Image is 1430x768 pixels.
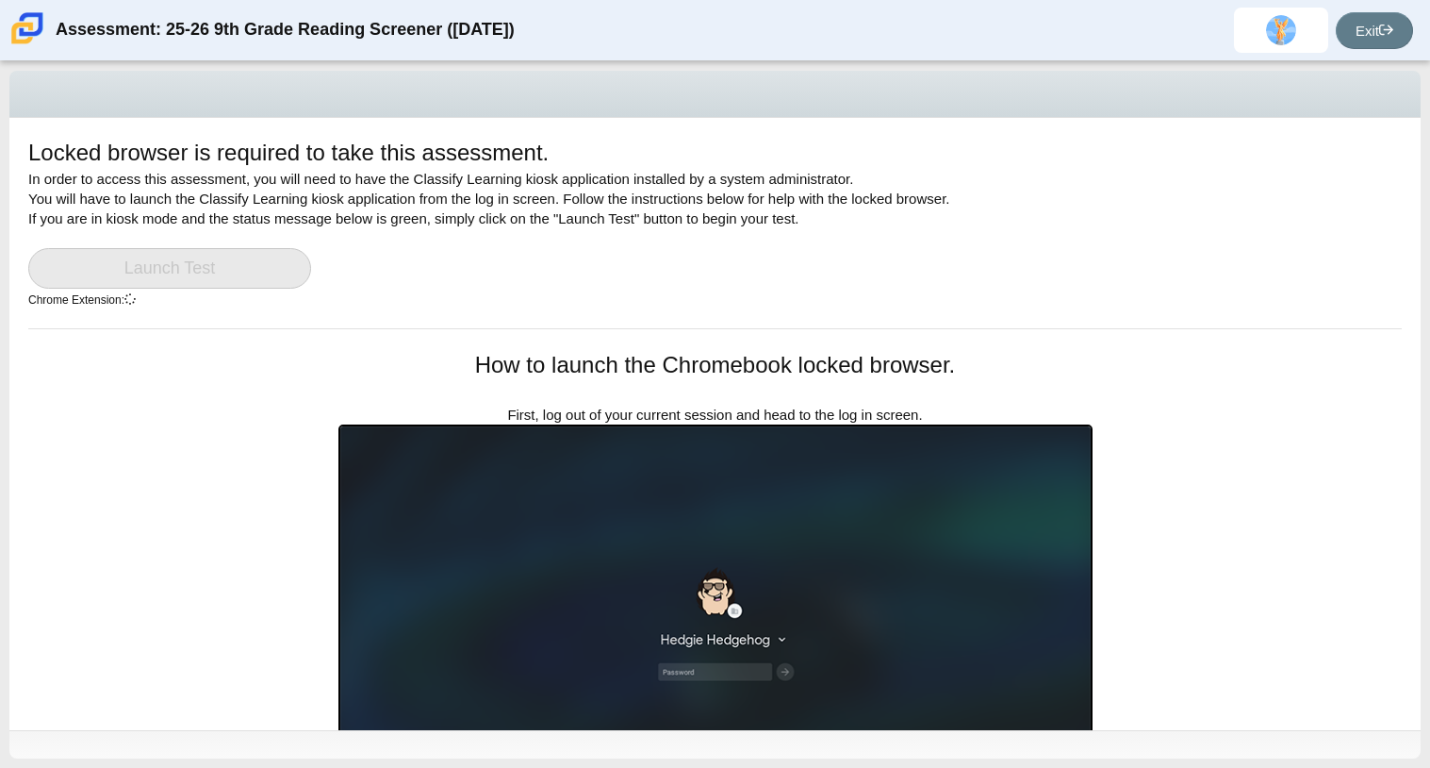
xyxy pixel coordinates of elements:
a: Carmen School of Science & Technology [8,35,47,51]
img: Carmen School of Science & Technology [8,8,47,48]
a: Launch Test [28,248,311,289]
div: Assessment: 25-26 9th Grade Reading Screener ([DATE]) [56,8,515,53]
div: In order to access this assessment, you will need to have the Classify Learning kiosk application... [28,137,1402,328]
a: Exit [1336,12,1413,49]
h1: How to launch the Chromebook locked browser. [338,349,1093,381]
small: Chrome Extension: [28,293,136,307]
img: alan.sanmartinblan.cQqU2x [1266,15,1296,45]
h1: Locked browser is required to take this assessment. [28,137,549,169]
